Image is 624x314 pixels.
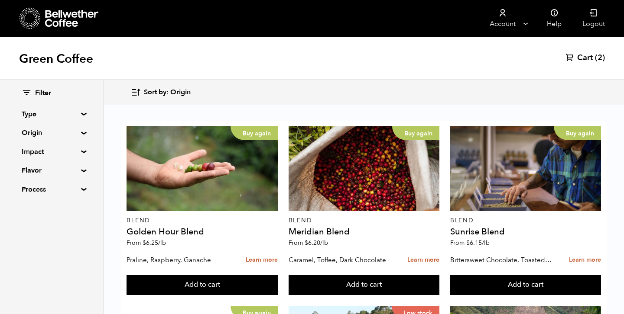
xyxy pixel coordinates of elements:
bdi: 6.20 [305,239,328,247]
span: (2) [595,53,605,63]
span: Filter [35,89,51,98]
h4: Meridian Blend [289,227,439,236]
bdi: 6.25 [143,239,166,247]
p: Buy again [231,126,278,140]
summary: Process [22,184,81,195]
p: Caramel, Toffee, Dark Chocolate [289,253,391,266]
span: Cart [577,53,593,63]
a: Learn more [569,251,601,269]
button: Add to cart [289,275,439,295]
span: From [127,239,166,247]
h1: Green Coffee [19,51,93,67]
summary: Flavor [22,165,81,176]
p: Praline, Raspberry, Ganache [127,253,229,266]
p: Blend [127,218,277,224]
span: $ [143,239,146,247]
button: Add to cart [450,275,601,295]
summary: Origin [22,128,81,138]
a: Buy again [450,126,601,211]
p: Bittersweet Chocolate, Toasted Marshmallow, Candied Orange, Praline [450,253,553,266]
a: Buy again [289,126,439,211]
span: From [450,239,490,247]
span: /lb [482,239,490,247]
h4: Golden Hour Blend [127,227,277,236]
p: Blend [289,218,439,224]
h4: Sunrise Blend [450,227,601,236]
button: Sort by: Origin [131,82,191,103]
summary: Type [22,109,81,119]
a: Cart (2) [565,53,605,63]
p: Buy again [554,126,601,140]
summary: Impact [22,147,81,157]
a: Learn more [407,251,439,269]
button: Add to cart [127,275,277,295]
a: Learn more [246,251,278,269]
p: Buy again [392,126,439,140]
span: /lb [320,239,328,247]
span: From [289,239,328,247]
span: $ [466,239,470,247]
span: Sort by: Origin [144,88,191,97]
bdi: 6.15 [466,239,490,247]
a: Buy again [127,126,277,211]
p: Blend [450,218,601,224]
span: /lb [158,239,166,247]
span: $ [305,239,308,247]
